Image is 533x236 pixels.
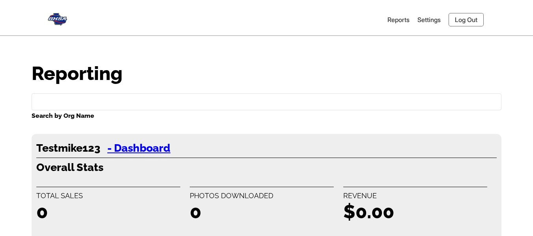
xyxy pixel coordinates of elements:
[343,202,487,221] h1: $0.00
[190,202,334,221] h1: 0
[417,16,441,24] a: Settings
[387,16,410,24] a: Reports
[48,10,67,26] img: Snapphound Logo
[100,140,178,156] a: - Dashboard
[449,13,484,26] a: Log Out
[36,202,180,221] h1: 0
[36,190,180,202] p: Total sales
[36,158,497,177] h2: Overall Stats
[190,190,334,202] p: Photos Downloaded
[32,110,501,121] label: Search by Org Name
[36,139,497,158] h2: Testmike123
[343,190,487,202] p: Revenue
[32,50,501,93] h1: Reporting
